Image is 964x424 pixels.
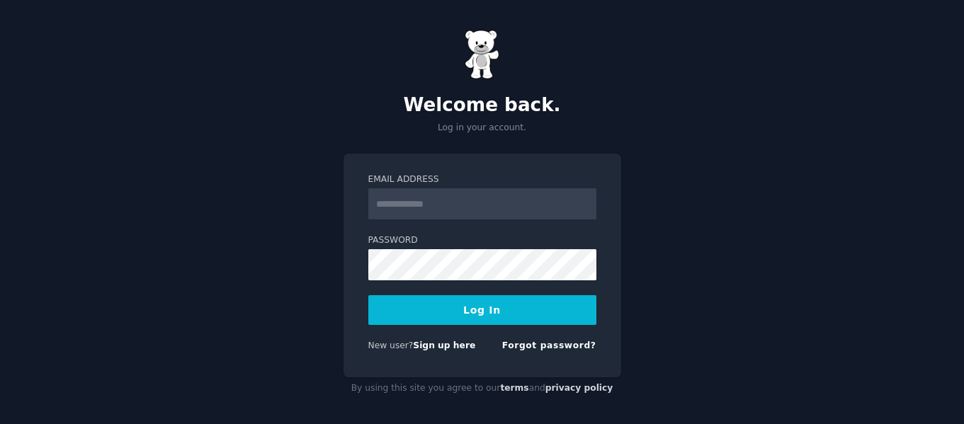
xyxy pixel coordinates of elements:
[368,173,596,186] label: Email Address
[344,377,621,400] div: By using this site you agree to our and
[413,340,475,350] a: Sign up here
[368,340,414,350] span: New user?
[344,122,621,134] p: Log in your account.
[502,340,596,350] a: Forgot password?
[465,30,500,79] img: Gummy Bear
[368,295,596,325] button: Log In
[500,383,528,393] a: terms
[545,383,613,393] a: privacy policy
[368,234,596,247] label: Password
[344,94,621,117] h2: Welcome back.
